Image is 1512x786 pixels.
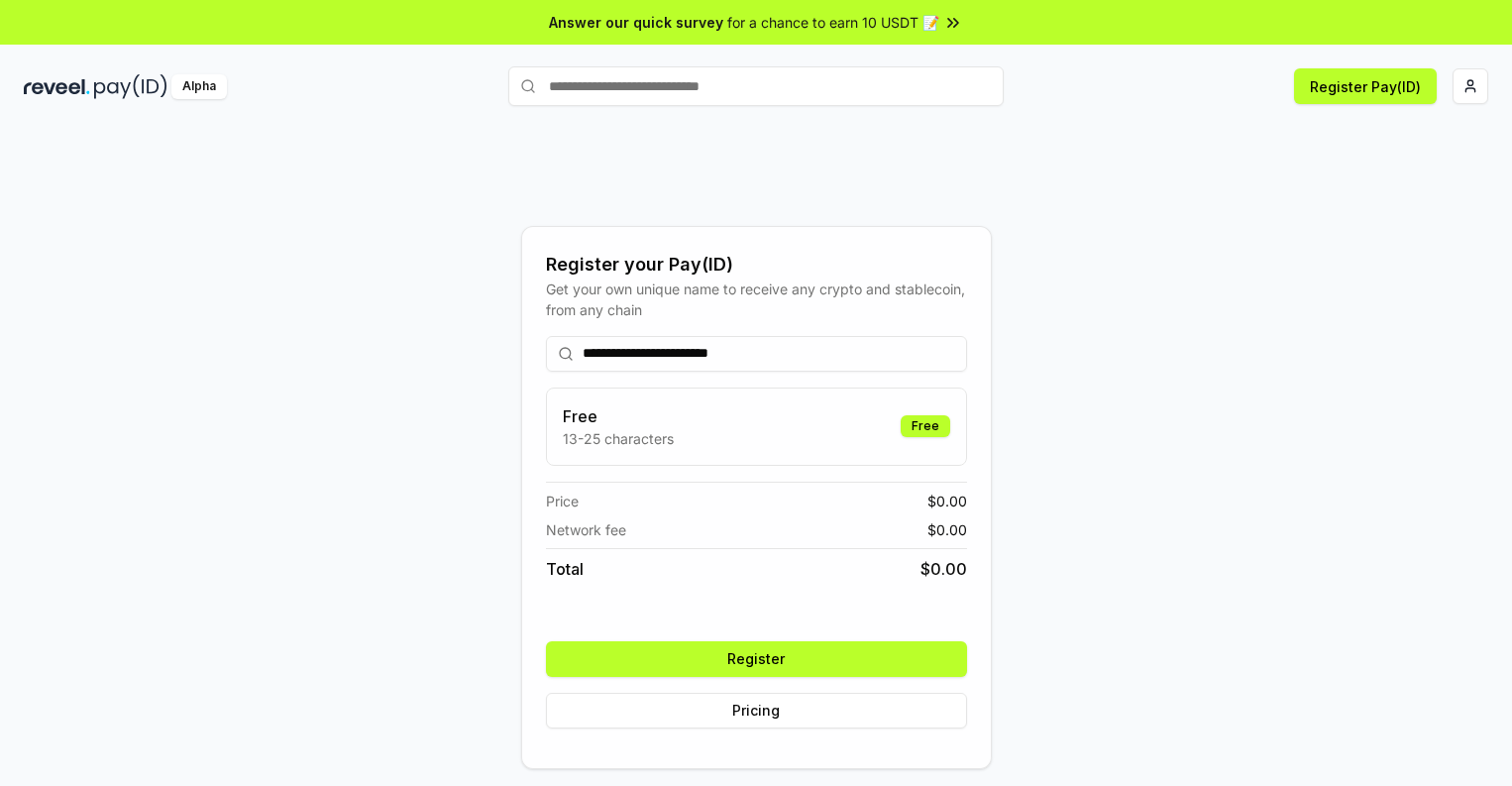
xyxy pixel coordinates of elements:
[546,251,967,279] div: Register your Pay(ID)
[927,519,967,540] span: $ 0.00
[1294,68,1437,104] button: Register Pay(ID)
[727,12,939,33] span: for a chance to earn 10 USDT 📝
[546,491,579,511] span: Price
[549,12,723,33] span: Answer our quick survey
[927,491,967,511] span: $ 0.00
[901,415,950,437] div: Free
[546,693,967,729] button: Pricing
[563,404,674,428] h3: Free
[171,74,227,99] div: Alpha
[546,519,626,540] span: Network fee
[920,557,967,581] span: $ 0.00
[563,428,674,449] p: 13-25 characters
[546,641,967,677] button: Register
[546,279,967,320] div: Get your own unique name to receive any crypto and stablecoin, from any chain
[546,557,584,581] span: Total
[24,74,90,99] img: reveel_dark
[94,74,167,99] img: pay_id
